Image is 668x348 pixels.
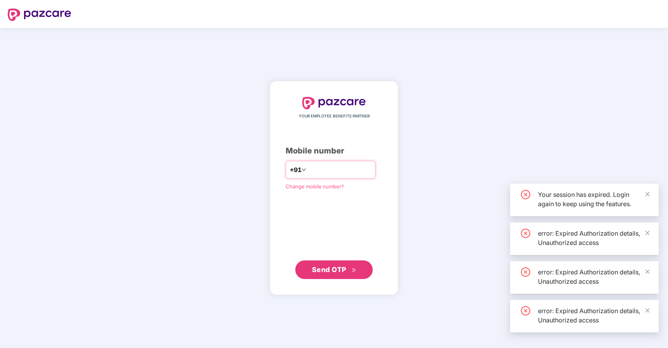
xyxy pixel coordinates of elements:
div: error: Expired Authorization details, Unauthorized access [538,229,649,247]
span: close-circle [521,229,530,238]
a: Change mobile number? [286,183,344,190]
img: logo [8,9,71,21]
img: logo [302,97,366,109]
span: Send OTP [312,265,346,274]
span: double-right [351,268,356,273]
span: close-circle [521,267,530,277]
button: Send OTPdouble-right [295,260,373,279]
span: YOUR EMPLOYEE BENEFITS PARTNER [299,113,370,119]
span: +91 [290,165,301,175]
span: close [645,269,650,274]
span: close-circle [521,190,530,199]
span: close [645,230,650,236]
div: error: Expired Authorization details, Unauthorized access [538,267,649,286]
span: close [645,191,650,197]
span: close-circle [521,306,530,315]
div: error: Expired Authorization details, Unauthorized access [538,306,649,325]
div: Your session has expired. Login again to keep using the features. [538,190,649,208]
div: Mobile number [286,145,382,157]
span: down [301,167,306,172]
span: close [645,308,650,313]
